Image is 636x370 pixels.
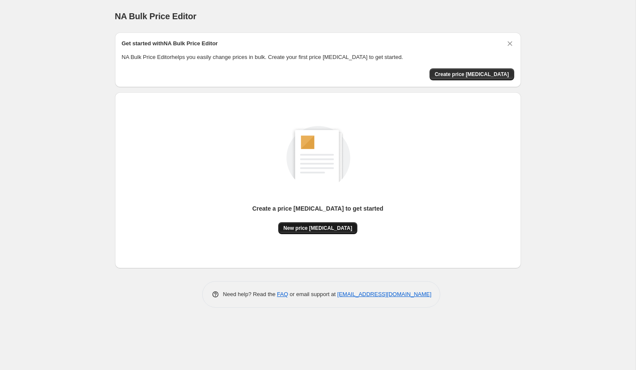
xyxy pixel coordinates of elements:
[277,291,288,297] a: FAQ
[430,68,514,80] button: Create price change job
[115,12,197,21] span: NA Bulk Price Editor
[337,291,431,297] a: [EMAIL_ADDRESS][DOMAIN_NAME]
[278,222,357,234] button: New price [MEDICAL_DATA]
[506,39,514,48] button: Dismiss card
[122,53,514,62] p: NA Bulk Price Editor helps you easily change prices in bulk. Create your first price [MEDICAL_DAT...
[283,225,352,232] span: New price [MEDICAL_DATA]
[122,39,218,48] h2: Get started with NA Bulk Price Editor
[223,291,277,297] span: Need help? Read the
[435,71,509,78] span: Create price [MEDICAL_DATA]
[252,204,383,213] p: Create a price [MEDICAL_DATA] to get started
[288,291,337,297] span: or email support at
